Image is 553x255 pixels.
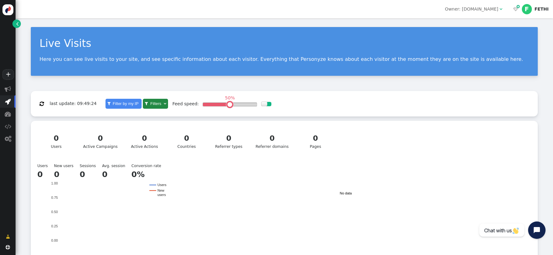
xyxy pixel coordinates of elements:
span:  [164,102,166,106]
div: Countries [171,133,202,150]
div: Pages [300,133,331,150]
a: 0Referrer domains [252,129,293,153]
text: 0.00 [51,239,58,243]
a: 0Pages [296,129,335,153]
a: + [2,69,14,80]
a: 0Referrer types [210,129,248,153]
a: 0Active Actions [125,129,164,153]
span:  [16,20,19,27]
span: Filters [149,101,162,106]
div: 0 [171,133,202,144]
div: 0 [129,133,160,144]
b: 0 [102,170,107,179]
span:  [5,111,11,117]
div: 0 [300,133,331,144]
text: No data [340,191,352,195]
div: Active Actions [129,133,160,150]
div: Referrer domains [255,133,288,150]
span:  [5,136,11,142]
td: Sessions [80,163,102,169]
div: FETHI [534,7,549,12]
span:  [499,7,502,11]
div: Users [41,133,72,150]
button:  [35,98,48,109]
span:  [513,7,518,11]
div: Active Campaigns [83,133,118,150]
span: Filter by my IP [111,101,140,106]
td: Conversion rate [131,163,167,169]
b: 0 [54,170,59,179]
text: New [157,189,164,193]
b: 0 [37,170,43,179]
span: last update: 09:49:24 [49,101,96,106]
td: Users [37,163,54,169]
span:  [107,102,110,106]
a:  Filters  [143,99,168,109]
b: 0% [131,170,144,179]
div: 0 [41,133,72,144]
div: 0 [83,133,118,144]
div: Live Visits [40,36,529,51]
span:  [145,102,148,106]
div: Feed speed: [172,101,199,107]
div: 0 [255,133,288,144]
a: 0Users [37,129,75,153]
div: 50% [223,96,237,100]
text: 0.50 [51,210,58,214]
text: Users [157,183,166,187]
span:  [5,98,11,105]
td: Avg. session [102,163,131,169]
img: logo-icon.svg [2,4,13,15]
span:  [517,4,520,9]
td: New users [54,163,80,169]
a:   [512,6,519,12]
div: F [522,4,532,14]
span:  [5,86,11,92]
text: 1.00 [51,182,58,185]
a:  Filter by my IP [105,99,142,109]
span:  [6,245,10,249]
a: 0Countries [167,129,206,153]
text: 0.75 [51,196,58,200]
b: 0 [80,170,85,179]
p: Here you can see live visits to your site, and see specific information about each visitor. Every... [40,56,529,62]
a:  [12,20,21,28]
div: 0 [213,133,244,144]
a:  [2,231,14,242]
a: 0Active Campaigns [79,129,122,153]
text: users [157,193,166,197]
span:  [6,234,10,240]
span:  [40,101,44,106]
span:  [5,123,11,130]
div: Owner: [DOMAIN_NAME] [445,6,499,12]
text: 0.25 [51,225,58,228]
div: Referrer types [213,133,244,150]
